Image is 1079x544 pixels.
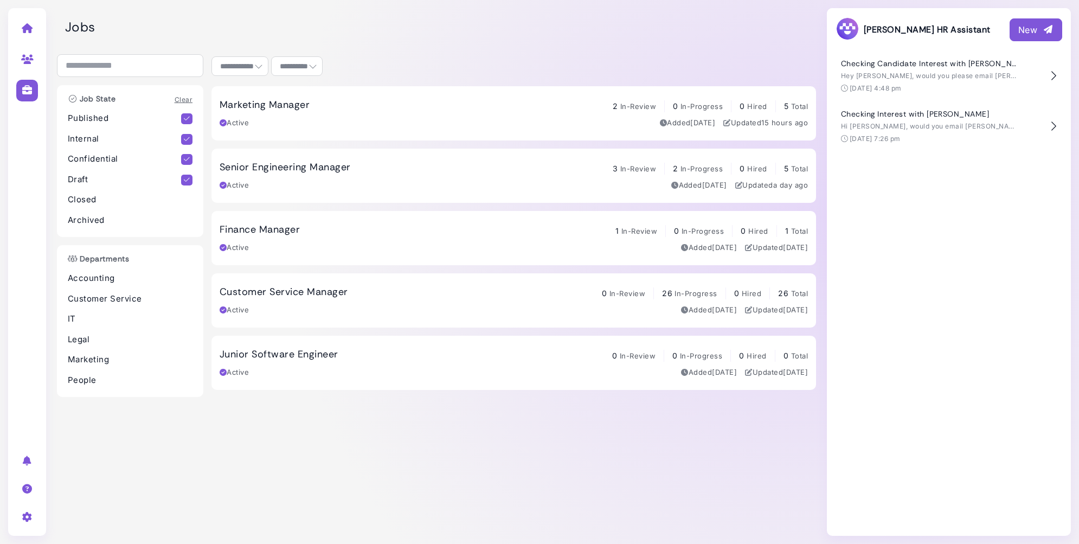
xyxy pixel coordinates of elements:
span: Hired [748,227,768,235]
span: 26 [778,289,788,298]
p: Legal [68,334,192,346]
time: Aug 28, 2025 [712,305,737,314]
div: Added [681,367,737,378]
h4: Checking Interest with [PERSON_NAME] [841,110,1020,119]
span: Total [791,351,808,360]
span: 0 [672,351,677,360]
div: Updated [745,242,808,253]
span: 1 [615,226,619,235]
span: Total [791,102,808,111]
div: Updated [745,305,808,316]
p: Archived [68,214,192,227]
a: Clear [175,95,192,104]
span: In-Review [620,164,656,173]
p: Marketing [68,354,192,366]
div: Active [220,305,249,316]
span: Total [791,227,808,235]
p: Accounting [68,272,192,285]
h4: Checking Candidate Interest with [PERSON_NAME] [841,59,1020,68]
time: Sep 02, 2025 [773,181,808,189]
p: Published [68,112,181,125]
p: Internal [68,133,181,145]
span: 0 [612,351,617,360]
span: 5 [784,164,788,173]
span: 0 [739,351,744,360]
div: Active [220,180,249,191]
time: Aug 28, 2025 [690,118,715,127]
span: Hired [747,351,766,360]
p: IT [68,313,192,325]
span: In-Progress [682,227,724,235]
h3: Junior Software Engineer [220,349,338,361]
h3: Senior Engineering Manager [220,162,350,174]
div: Active [220,118,249,129]
span: In-Review [621,227,657,235]
p: Customer Service [68,293,192,305]
span: In-Review [620,102,656,111]
time: Aug 28, 2025 [712,243,737,252]
div: Updated [735,180,808,191]
span: 2 [673,164,678,173]
h3: Marketing Manager [220,99,310,111]
span: 26 [662,289,672,298]
div: Active [220,242,249,253]
span: 2 [613,101,618,111]
h2: Jobs [65,20,816,35]
span: 0 [602,289,607,298]
div: New [1018,23,1054,36]
span: 3 [613,164,618,173]
time: Sep 01, 2025 [783,305,808,314]
span: Hired [747,164,767,173]
time: Sep 02, 2025 [761,118,808,127]
div: Updated [723,118,808,129]
div: Active [220,367,249,378]
a: Finance Manager 1 In-Review 0 In-Progress 0 Hired 1 Total Active Added[DATE] Updated[DATE] [211,211,816,265]
span: 5 [784,101,788,111]
div: Added [681,242,737,253]
span: 0 [740,164,744,173]
h3: Job State [62,94,121,104]
a: Junior Software Engineer 0 In-Review 0 In-Progress 0 Hired 0 Total Active Added[DATE] Updated[DATE] [211,336,816,390]
span: Total [791,289,808,298]
h3: Finance Manager [220,224,300,236]
span: 0 [740,101,744,111]
span: 0 [674,226,679,235]
span: In-Progress [675,289,717,298]
span: In-Progress [680,351,722,360]
p: Closed [68,194,192,206]
h3: [PERSON_NAME] HR Assistant [836,17,990,42]
span: 0 [783,351,788,360]
a: Customer Service Manager 0 In-Review 26 In-Progress 0 Hired 26 Total Active Added[DATE] Updated[D... [211,273,816,328]
span: In-Review [609,289,645,298]
button: New [1010,18,1062,41]
button: Checking Candidate Interest with [PERSON_NAME] Hey [PERSON_NAME], would you please email [PERSON_... [836,51,1062,101]
time: Aug 28, 2025 [702,181,727,189]
a: Marketing Manager 2 In-Review 0 In-Progress 0 Hired 5 Total Active Added[DATE] Updated15 hours ago [211,86,816,140]
div: Added [671,180,727,191]
time: [DATE] 4:48 pm [850,84,902,92]
div: Added [660,118,716,129]
span: 0 [734,289,739,298]
p: Confidential [68,153,181,165]
span: In-Progress [680,102,723,111]
p: People [68,374,192,387]
span: Total [791,164,808,173]
h3: Customer Service Manager [220,286,348,298]
span: Hired [742,289,761,298]
span: In-Review [620,351,656,360]
time: Aug 28, 2025 [712,368,737,376]
span: 0 [673,101,678,111]
span: Hired [747,102,767,111]
p: Draft [68,174,181,186]
div: Added [681,305,737,316]
span: 0 [741,226,746,235]
div: Updated [745,367,808,378]
a: Senior Engineering Manager 3 In-Review 2 In-Progress 0 Hired 5 Total Active Added[DATE] Updateda ... [211,149,816,203]
time: [DATE] 7:26 pm [850,135,901,143]
h3: Departments [62,254,134,264]
span: In-Progress [680,164,723,173]
span: 1 [785,226,788,235]
time: Aug 28, 2025 [783,368,808,376]
button: Checking Interest with [PERSON_NAME] Hi [PERSON_NAME], would you email [PERSON_NAME] Applicant an... [836,101,1062,152]
time: Sep 01, 2025 [783,243,808,252]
